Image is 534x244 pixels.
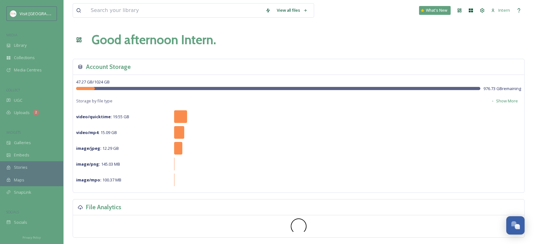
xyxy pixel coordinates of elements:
h3: File Analytics [86,203,121,212]
span: Maps [14,177,24,183]
strong: video/quicktime : [76,114,112,119]
span: 47.27 GB / 1024 GB [76,79,110,85]
a: Privacy Policy [22,233,41,241]
span: Storage by file type [76,98,112,104]
span: COLLECT [6,88,20,92]
span: Visit [GEOGRAPHIC_DATA][PERSON_NAME] [20,10,100,16]
span: MEDIA [6,33,17,37]
input: Search your library [88,3,262,17]
a: View all files [274,4,311,16]
span: Collections [14,55,35,61]
span: SnapLink [14,189,31,195]
span: 12.29 GB [76,145,119,151]
button: Open Chat [506,216,525,235]
h3: Account Storage [86,62,131,71]
span: UGC [14,97,22,103]
strong: video/mp4 : [76,130,100,135]
span: 976.73 GB remaining [483,86,521,92]
span: 15.09 GB [76,130,117,135]
span: Stories [14,164,27,170]
span: Intern [498,7,510,13]
span: Socials [14,219,27,225]
strong: image/png : [76,161,100,167]
a: What's New [419,6,451,15]
h1: Good afternoon Intern . [92,30,216,49]
div: 2 [33,110,39,115]
span: Privacy Policy [22,235,41,240]
button: Show More [488,95,521,107]
span: Library [14,42,27,48]
strong: image/jpeg : [76,145,101,151]
a: Intern [488,4,513,16]
span: 100.37 MB [76,177,121,183]
span: Uploads [14,110,30,116]
span: Galleries [14,140,31,146]
span: Media Centres [14,67,42,73]
span: WIDGETS [6,130,21,135]
strong: image/mpo : [76,177,101,183]
span: 145.03 MB [76,161,120,167]
img: images.png [10,10,16,17]
span: Embeds [14,152,29,158]
span: 19.55 GB [76,114,129,119]
span: SOCIALS [6,210,19,214]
